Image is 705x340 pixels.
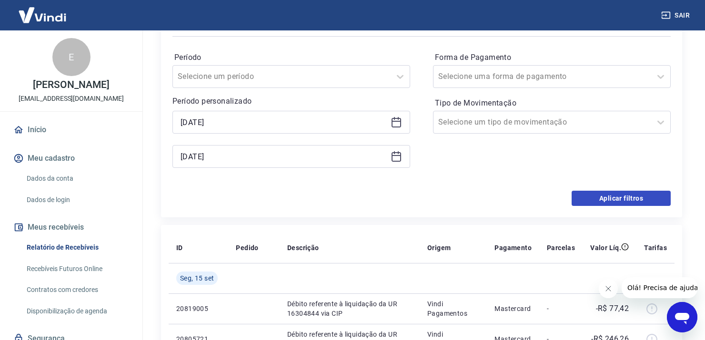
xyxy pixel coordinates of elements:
p: -R$ 77,42 [596,303,629,314]
a: Dados da conta [23,169,131,188]
button: Sair [659,7,694,24]
p: Origem [427,243,451,253]
p: [PERSON_NAME] [33,80,109,90]
input: Data final [181,149,387,164]
input: Data inicial [181,115,387,129]
button: Aplicar filtros [572,191,671,206]
span: Olá! Precisa de ajuda? [6,7,80,14]
p: Débito referente à liquidação da UR 16304844 via CIP [287,299,412,318]
p: Descrição [287,243,319,253]
p: Valor Líq. [590,243,621,253]
button: Meus recebíveis [11,217,131,238]
span: Seg, 15 set [180,273,214,283]
p: - [547,304,575,313]
label: Forma de Pagamento [435,52,669,63]
iframe: Fechar mensagem [599,279,618,298]
p: ID [176,243,183,253]
a: Início [11,119,131,140]
a: Dados de login [23,190,131,210]
iframe: Mensagem da empresa [622,277,697,298]
a: Relatório de Recebíveis [23,238,131,257]
p: Período personalizado [172,96,410,107]
label: Período [174,52,408,63]
a: Disponibilização de agenda [23,301,131,321]
p: 20819005 [176,304,221,313]
img: Vindi [11,0,73,29]
p: Tarifas [644,243,667,253]
p: Pagamento [494,243,532,253]
p: Vindi Pagamentos [427,299,479,318]
a: Recebíveis Futuros Online [23,259,131,279]
p: Pedido [236,243,258,253]
p: [EMAIL_ADDRESS][DOMAIN_NAME] [19,94,124,104]
button: Meu cadastro [11,148,131,169]
iframe: Botão para abrir a janela de mensagens [667,302,697,332]
a: Contratos com credores [23,280,131,300]
label: Tipo de Movimentação [435,97,669,109]
p: Mastercard [494,304,532,313]
div: E [52,38,91,76]
p: Parcelas [547,243,575,253]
